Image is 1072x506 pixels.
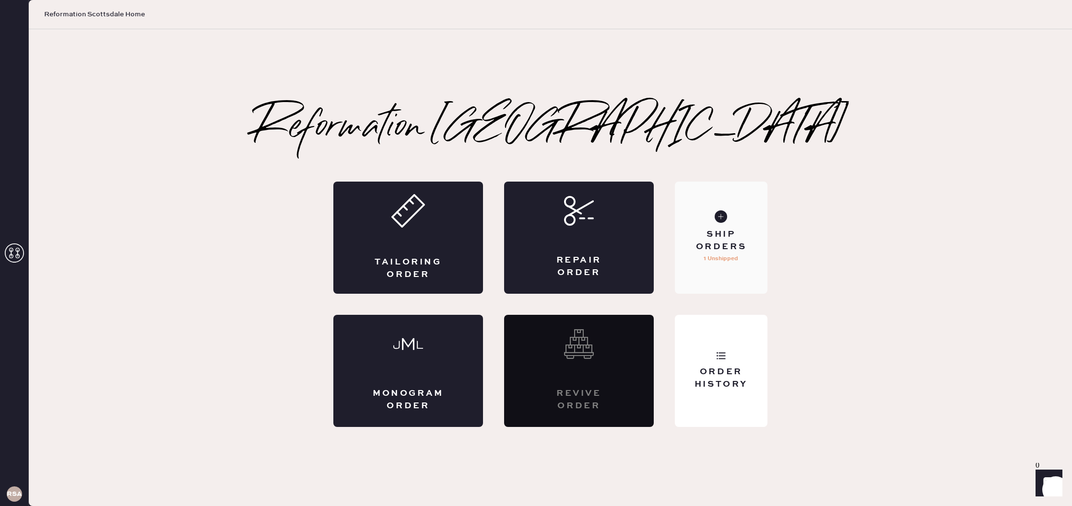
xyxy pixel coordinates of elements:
h3: RSA [7,491,22,497]
div: Order History [683,366,760,390]
div: Monogram Order [372,388,445,412]
div: Revive order [542,388,615,412]
div: Repair Order [542,254,615,278]
h2: Reformation [GEOGRAPHIC_DATA] [254,109,847,147]
div: Interested? Contact us at care@hemster.co [504,315,654,427]
p: 1 Unshipped [704,253,738,264]
div: Ship Orders [683,229,760,253]
iframe: Front Chat [1026,463,1068,504]
span: Reformation Scottsdale Home [44,10,145,19]
div: Tailoring Order [372,256,445,280]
